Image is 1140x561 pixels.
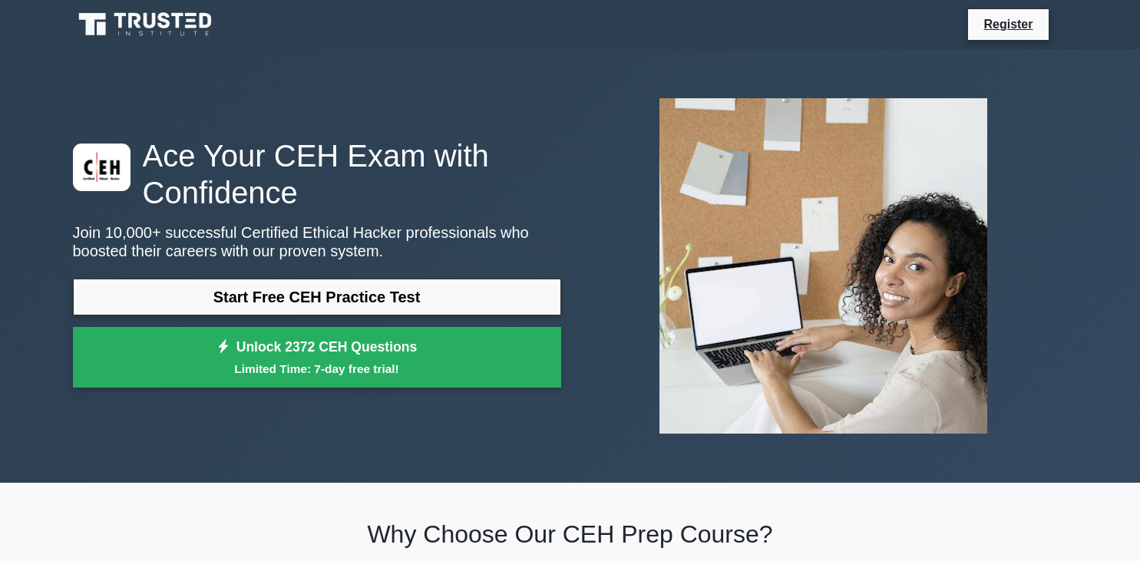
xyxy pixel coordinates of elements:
[92,360,542,378] small: Limited Time: 7-day free trial!
[73,223,561,260] p: Join 10,000+ successful Certified Ethical Hacker professionals who boosted their careers with our...
[73,137,561,211] h1: Ace Your CEH Exam with Confidence
[974,15,1042,34] a: Register
[73,327,561,388] a: Unlock 2372 CEH QuestionsLimited Time: 7-day free trial!
[73,520,1068,549] h2: Why Choose Our CEH Prep Course?
[73,279,561,315] a: Start Free CEH Practice Test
